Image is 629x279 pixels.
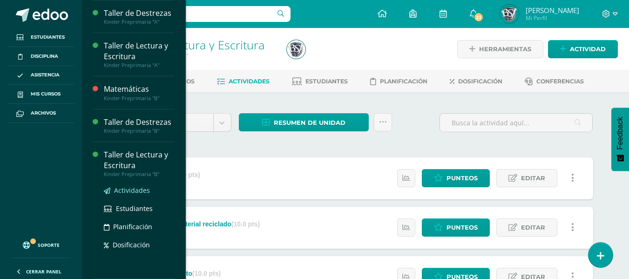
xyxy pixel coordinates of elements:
strong: (10.0 pts) [231,220,260,228]
span: Mis cursos [31,90,61,98]
span: Soporte [38,242,60,248]
a: Archivos [7,104,74,123]
span: Actividad [570,41,606,58]
strong: (10.0 pts) [171,171,200,178]
a: Planificación [104,221,175,232]
span: Conferencias [536,78,584,85]
span: Disciplina [31,53,58,60]
input: Busca un usuario... [88,6,291,22]
span: Mi Perfil [526,14,579,22]
a: Disciplina [7,47,74,66]
img: 3fd003597c13ba8f79d60c6ace793a6e.png [500,5,519,23]
span: Estudiantes [116,204,153,213]
div: Matemáticas [104,84,175,95]
span: Feedback [616,117,624,150]
span: Dosificación [113,240,150,249]
button: Feedback - Mostrar encuesta [611,108,629,171]
div: Taller de Destrezas [104,8,175,19]
a: Planificación [370,74,427,89]
a: Taller de DestrezasKinder Preprimaria "B" [104,117,175,134]
a: Taller de Lectura y Escritura [117,37,264,53]
span: Herramientas [479,41,531,58]
a: Actividad [548,40,618,58]
span: Actividades [229,78,270,85]
a: Dosificación [450,74,502,89]
span: Editar [521,219,545,236]
a: Taller de Lectura y EscrituraKinder Preprimaria "A" [104,41,175,68]
span: Punteos [446,219,478,236]
span: Punteos [446,170,478,187]
span: 23 [473,12,484,22]
img: 3fd003597c13ba8f79d60c6ace793a6e.png [287,40,305,59]
h1: Taller de Lectura y Escritura [117,38,276,51]
input: Busca la actividad aquí... [440,114,592,132]
a: Asistencia [7,66,74,85]
span: Planificación [113,222,152,231]
span: Asistencia [31,71,60,79]
div: Kinder Preprimaria 'A' [117,51,276,60]
a: Estudiantes [292,74,348,89]
a: Taller de Lectura y EscrituraKinder Preprimaria "B" [104,150,175,177]
div: Kinder Preprimaria "A" [104,62,175,68]
span: [PERSON_NAME] [526,6,579,15]
span: Estudiantes [305,78,348,85]
a: Soporte [11,232,71,255]
a: Estudiantes [104,203,175,214]
div: Kinder Preprimaria "B" [104,171,175,177]
div: Kinder Preprimaria "A" [104,19,175,25]
span: Resumen de unidad [274,114,345,131]
a: Punteos [422,218,490,237]
div: Taller de Destrezas [104,117,175,128]
span: Actividades [114,186,150,195]
a: Punteos [422,169,490,187]
div: Taller de Lectura y Escritura [104,41,175,62]
a: Conferencias [525,74,584,89]
span: Archivos [31,109,56,117]
a: Taller de DestrezasKinder Preprimaria "A" [104,8,175,25]
a: Actividades [217,74,270,89]
span: Cerrar panel [26,268,61,275]
span: Dosificación [458,78,502,85]
div: Kinder Preprimaria "B" [104,95,175,102]
a: Herramientas [457,40,543,58]
div: Kinder Preprimaria "B" [104,128,175,134]
div: S2-Carrito con material reciclado [129,220,260,228]
a: Actividades [104,185,175,196]
a: MatemáticasKinder Preprimaria "B" [104,84,175,101]
span: Estudiantes [31,34,65,41]
strong: (10.0 pts) [192,270,221,277]
a: Resumen de unidad [239,113,369,131]
a: Estudiantes [7,28,74,47]
div: Taller de Lectura y Escritura [104,150,175,171]
a: Mis cursos [7,85,74,104]
span: Planificación [380,78,427,85]
span: Editar [521,170,545,187]
a: Dosificación [104,239,175,250]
